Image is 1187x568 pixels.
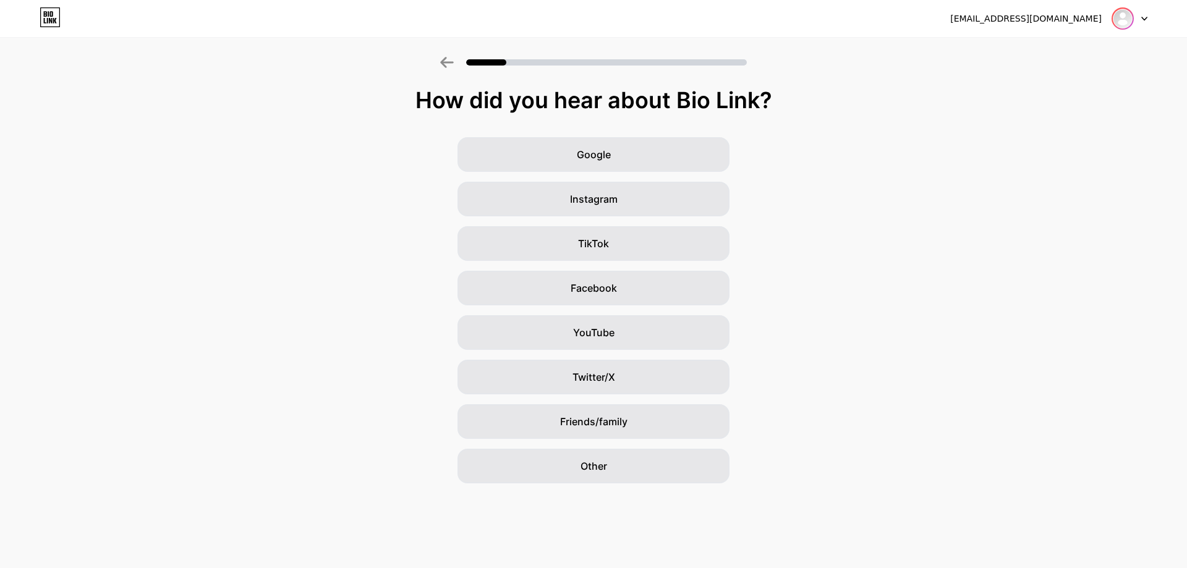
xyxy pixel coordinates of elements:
span: TikTok [578,236,609,251]
div: How did you hear about Bio Link? [6,88,1181,112]
img: hunky do [1113,9,1133,28]
span: Google [577,147,611,162]
span: Facebook [571,281,617,295]
span: Friends/family [560,414,628,429]
span: Instagram [570,192,618,206]
span: Twitter/X [572,370,615,384]
span: YouTube [573,325,615,340]
div: [EMAIL_ADDRESS][DOMAIN_NAME] [950,12,1102,25]
span: Other [581,459,607,473]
